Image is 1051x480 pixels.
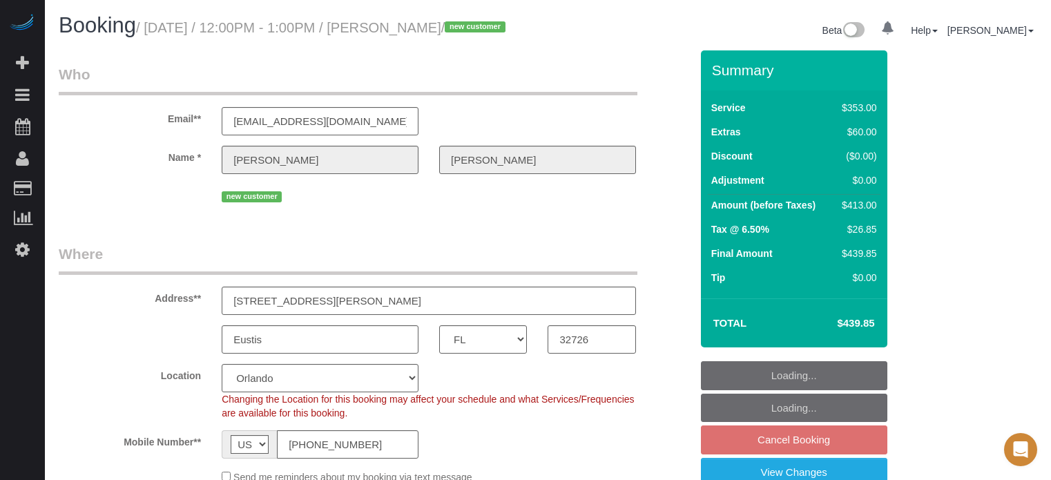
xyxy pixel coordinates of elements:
[48,430,211,449] label: Mobile Number**
[836,271,876,285] div: $0.00
[222,394,634,419] span: Changing the Location for this booking may affect your schedule and what Services/Frequencies are...
[1004,433,1037,466] div: Open Intercom Messenger
[441,20,510,35] span: /
[911,25,938,36] a: Help
[8,14,36,33] img: Automaid Logo
[277,430,418,459] input: Mobile Number**
[796,318,874,329] h4: $439.85
[711,173,764,187] label: Adjustment
[836,198,876,212] div: $413.00
[711,125,741,139] label: Extras
[842,22,865,40] img: New interface
[59,13,136,37] span: Booking
[711,271,726,285] label: Tip
[836,149,876,163] div: ($0.00)
[136,20,510,35] small: / [DATE] / 12:00PM - 1:00PM / [PERSON_NAME]
[836,125,876,139] div: $60.00
[947,25,1034,36] a: [PERSON_NAME]
[445,21,505,32] span: new customer
[59,244,637,275] legend: Where
[439,146,636,174] input: Last Name**
[711,247,773,260] label: Final Amount
[548,325,635,354] input: Zip Code**
[711,101,746,115] label: Service
[222,146,418,174] input: First Name**
[836,173,876,187] div: $0.00
[48,146,211,164] label: Name *
[711,222,769,236] label: Tax @ 6.50%
[836,222,876,236] div: $26.85
[48,364,211,383] label: Location
[711,198,816,212] label: Amount (before Taxes)
[222,191,282,202] span: new customer
[59,64,637,95] legend: Who
[822,25,865,36] a: Beta
[711,149,753,163] label: Discount
[836,247,876,260] div: $439.85
[713,317,747,329] strong: Total
[836,101,876,115] div: $353.00
[712,62,880,78] h3: Summary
